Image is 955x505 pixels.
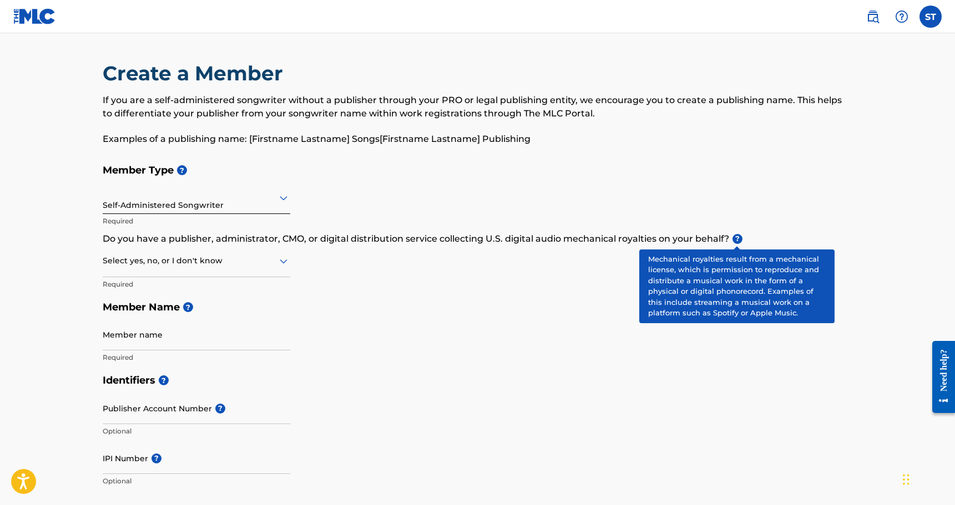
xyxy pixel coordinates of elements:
h2: Create a Member [103,61,289,86]
img: search [866,10,880,23]
span: ? [159,375,169,385]
h5: Member Name [103,295,853,319]
span: ? [151,453,161,463]
div: Self-Administered Songwriter [103,184,290,211]
h5: Member Type [103,159,853,182]
span: ? [732,234,742,244]
p: Do you have a publisher, administrator, CMO, or digital distribution service collecting U.S. digi... [103,232,853,246]
img: help [895,10,908,23]
p: Required [103,279,290,289]
div: User Menu [919,6,942,28]
p: Required [103,353,290,363]
p: Optional [103,426,290,436]
h5: Identifiers [103,369,853,392]
div: Drag [903,463,909,496]
p: Examples of a publishing name: [Firstname Lastname] Songs[Firstname Lastname] Publishing [103,132,853,146]
span: ? [215,404,225,414]
iframe: Resource Center [924,332,955,421]
p: If you are a self-administered songwriter without a publisher through your PRO or legal publishin... [103,94,853,120]
p: Required [103,216,290,226]
div: Help [891,6,913,28]
p: Optional [103,476,290,486]
iframe: Chat Widget [900,452,955,505]
a: Public Search [862,6,884,28]
span: ? [183,302,193,312]
img: MLC Logo [13,8,56,24]
span: ? [177,165,187,175]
